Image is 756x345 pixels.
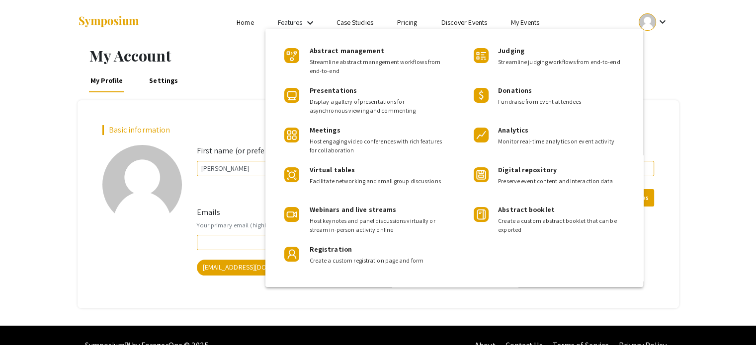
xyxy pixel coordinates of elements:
span: Donations [498,86,532,95]
img: Product Icon [284,167,299,182]
img: Product Icon [474,207,489,222]
span: Preserve event content and interaction data [498,177,628,186]
img: Product Icon [474,128,489,142]
span: Host keynotes and panel discussions virtually or stream in-person activity online [310,216,443,234]
img: Product Icon [474,48,489,63]
span: Analytics [498,126,528,135]
img: Product Icon [474,88,489,103]
span: Streamline abstract management workflows from end-to-end [310,58,443,75]
span: Meetings [310,126,340,135]
span: Judging [498,46,524,55]
span: Streamline judging workflows from end-to-end [498,58,628,67]
span: Display a gallery of presentations for asynchronous viewing and commenting [310,97,443,115]
span: Create a custom registration page and form [310,256,443,265]
span: Presentations [310,86,357,95]
img: Product Icon [284,48,299,63]
span: Host engaging video conferences with rich features for collaboration [310,137,443,155]
span: Abstract booklet [498,205,555,214]
span: Facilitate networking and small group discussions [310,177,443,186]
span: Create a custom abstract booklet that can be exported [498,216,628,234]
img: Product Icon [284,247,299,262]
span: Monitor real-time analytics on event activity [498,137,628,146]
img: Product Icon [284,207,299,222]
span: Virtual tables [310,165,355,174]
span: Webinars and live streams [310,205,397,214]
span: Fundraise from event attendees [498,97,628,106]
img: Product Icon [284,128,299,142]
span: Registration [310,245,352,254]
span: Digital repository [498,165,557,174]
img: Product Icon [474,167,489,182]
img: Product Icon [284,88,299,103]
span: Abstract management [310,46,384,55]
